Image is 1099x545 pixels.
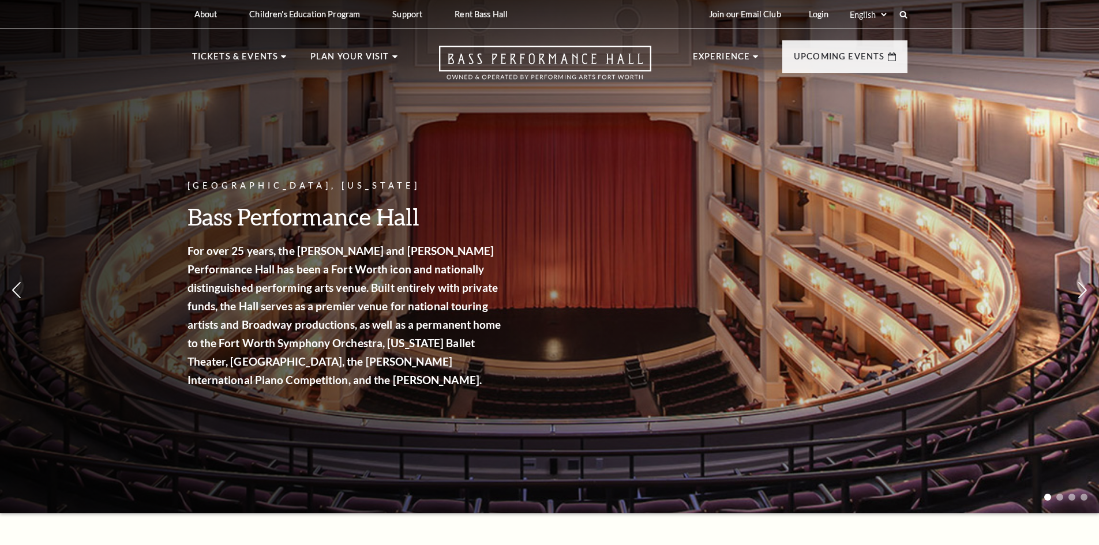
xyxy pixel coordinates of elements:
[249,9,360,19] p: Children's Education Program
[192,50,279,70] p: Tickets & Events
[392,9,422,19] p: Support
[693,50,751,70] p: Experience
[194,9,217,19] p: About
[187,202,505,231] h3: Bass Performance Hall
[310,50,389,70] p: Plan Your Visit
[847,9,888,20] select: Select:
[455,9,508,19] p: Rent Bass Hall
[187,179,505,193] p: [GEOGRAPHIC_DATA], [US_STATE]
[187,244,501,386] strong: For over 25 years, the [PERSON_NAME] and [PERSON_NAME] Performance Hall has been a Fort Worth ico...
[794,50,885,70] p: Upcoming Events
